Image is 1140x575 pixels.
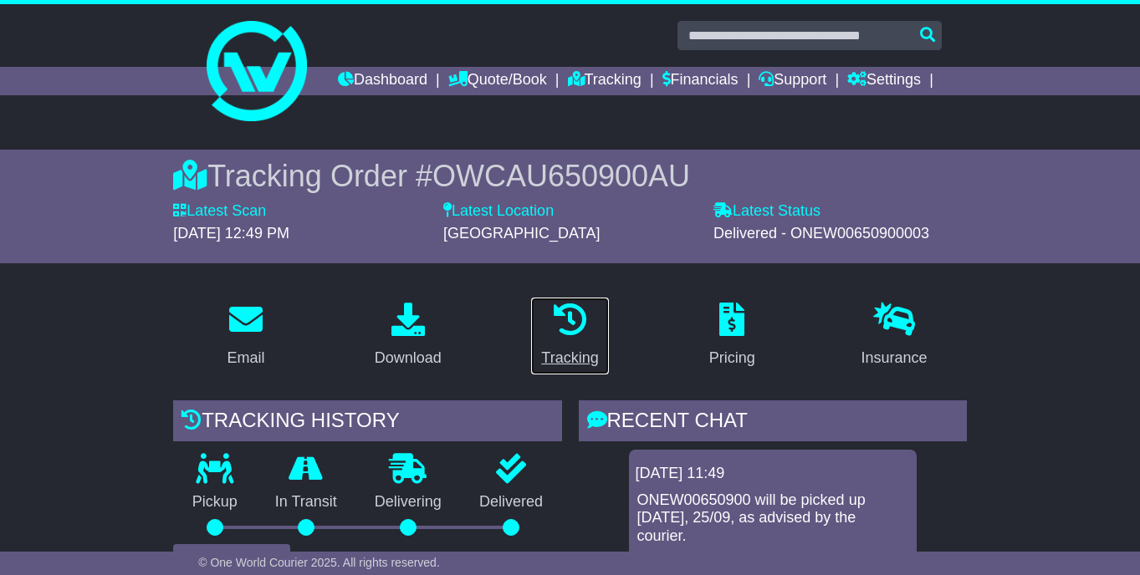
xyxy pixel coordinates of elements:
div: Download [375,347,442,369]
span: [GEOGRAPHIC_DATA] [443,225,600,242]
a: Dashboard [338,67,427,95]
a: Tracking [530,297,609,375]
a: Pricing [698,297,766,375]
span: Delivered - ONEW00650900003 [713,225,929,242]
p: Pickup [173,493,256,511]
a: Quote/Book [448,67,547,95]
label: Latest Scan [173,202,266,221]
div: RECENT CHAT [579,400,967,445]
div: Email [227,347,265,369]
label: Latest Location [443,202,554,221]
p: Delivered [460,493,561,511]
span: OWCAU650900AU [432,159,690,193]
div: Insurance [861,347,927,369]
a: Tracking [568,67,642,95]
a: Email [217,297,276,375]
a: Settings [847,67,921,95]
button: View Full Tracking [173,544,289,573]
span: [DATE] 12:49 PM [173,225,289,242]
span: © One World Courier 2025. All rights reserved. [198,556,440,569]
a: Support [759,67,826,95]
div: Tracking [541,347,598,369]
a: Financials [662,67,739,95]
p: Delivering [355,493,460,511]
div: Tracking history [173,400,561,445]
a: Download [364,297,452,375]
div: Pricing [709,347,755,369]
a: Insurance [850,297,938,375]
div: Tracking Order # [173,158,967,194]
p: ONEW00650900 will be picked up [DATE], 25/09, as advised by the courier. [637,491,908,546]
p: In Transit [256,493,355,511]
div: [DATE] 11:49 [636,465,910,483]
label: Latest Status [713,202,820,221]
